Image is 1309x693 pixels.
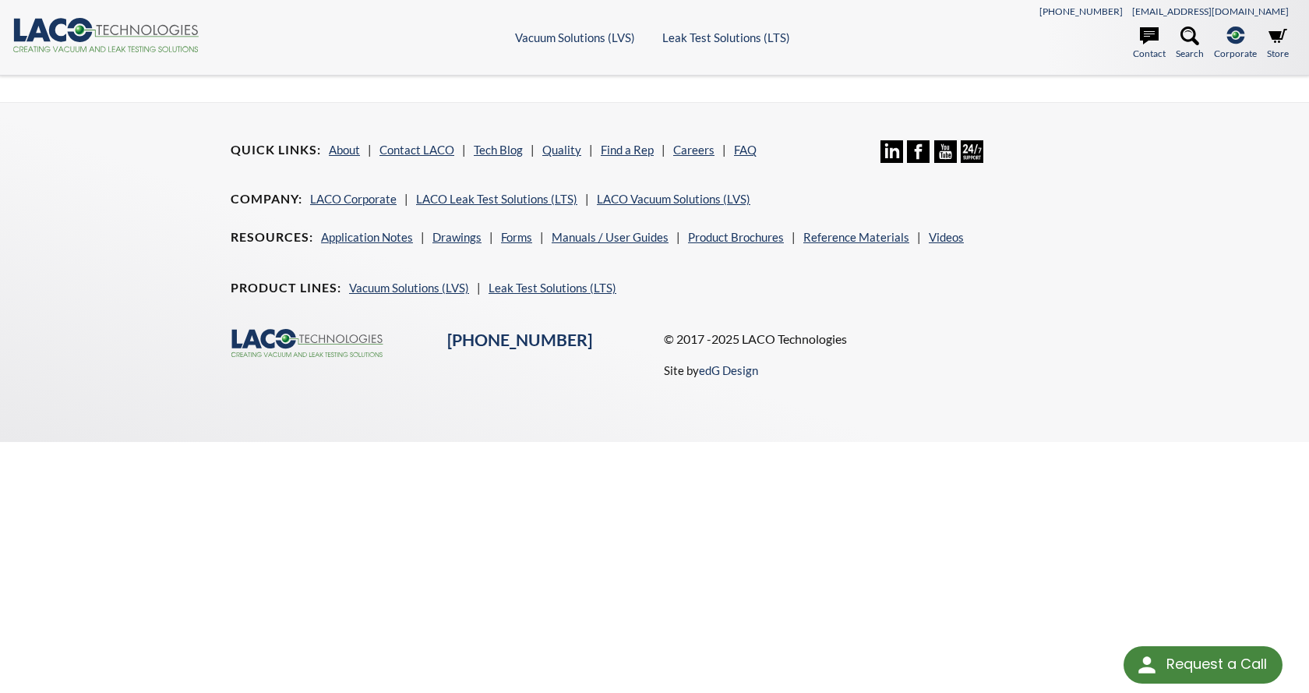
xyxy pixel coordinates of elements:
a: Vacuum Solutions (LVS) [515,30,635,44]
a: Forms [501,230,532,244]
a: Application Notes [321,230,413,244]
a: Leak Test Solutions (LTS) [662,30,790,44]
a: LACO Vacuum Solutions (LVS) [597,192,750,206]
a: Careers [673,143,714,157]
span: Corporate [1214,46,1257,61]
a: [PHONE_NUMBER] [1039,5,1123,17]
a: Store [1267,27,1289,61]
a: Vacuum Solutions (LVS) [349,281,469,295]
a: Find a Rep [601,143,654,157]
a: Leak Test Solutions (LTS) [489,281,616,295]
a: Manuals / User Guides [552,230,669,244]
a: 24/7 Support [961,151,983,165]
a: edG Design [699,363,758,377]
a: Product Brochures [688,230,784,244]
div: Request a Call [1166,646,1267,682]
h4: Quick Links [231,142,321,158]
a: Videos [929,230,964,244]
a: FAQ [734,143,757,157]
a: Tech Blog [474,143,523,157]
a: Contact [1133,27,1166,61]
a: [PHONE_NUMBER] [447,330,592,350]
p: Site by [664,361,758,380]
img: round button [1134,652,1159,677]
a: LACO Corporate [310,192,397,206]
a: Quality [542,143,581,157]
a: Search [1176,27,1204,61]
a: Drawings [432,230,482,244]
h4: Product Lines [231,280,341,296]
img: 24/7 Support Icon [961,140,983,163]
p: © 2017 -2025 LACO Technologies [664,329,1078,349]
a: Contact LACO [379,143,454,157]
a: LACO Leak Test Solutions (LTS) [416,192,577,206]
a: About [329,143,360,157]
h4: Company [231,191,302,207]
a: Reference Materials [803,230,909,244]
div: Request a Call [1124,646,1283,684]
a: [EMAIL_ADDRESS][DOMAIN_NAME] [1132,5,1289,17]
h4: Resources [231,229,313,246]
